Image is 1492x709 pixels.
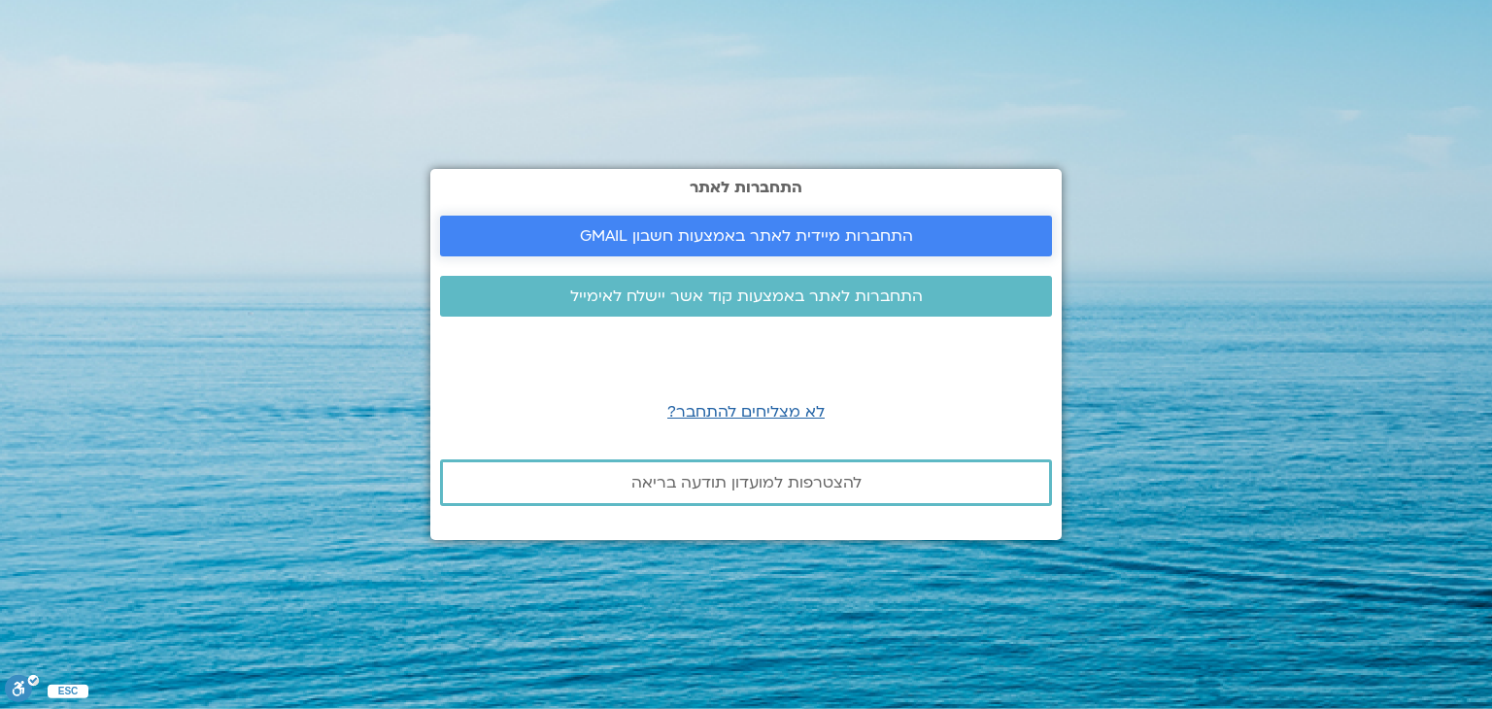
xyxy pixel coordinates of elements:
[570,287,923,305] span: התחברות לאתר באמצעות קוד אשר יישלח לאימייל
[440,276,1052,317] a: התחברות לאתר באמצעות קוד אשר יישלח לאימייל
[440,459,1052,506] a: להצטרפות למועדון תודעה בריאה
[667,401,825,422] a: לא מצליחים להתחבר?
[580,227,913,245] span: התחברות מיידית לאתר באמצעות חשבון GMAIL
[631,474,862,491] span: להצטרפות למועדון תודעה בריאה
[440,179,1052,196] h2: התחברות לאתר
[440,216,1052,256] a: התחברות מיידית לאתר באמצעות חשבון GMAIL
